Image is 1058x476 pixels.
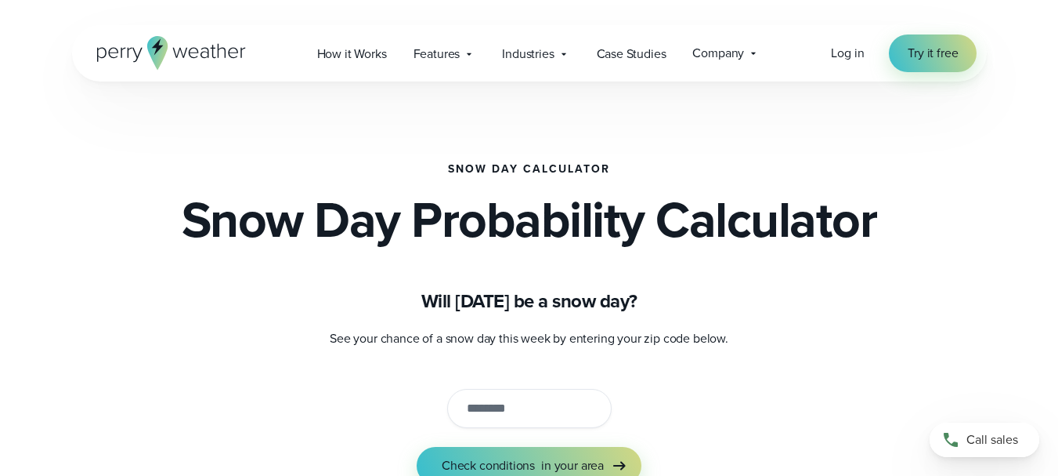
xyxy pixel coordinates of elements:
h2: Snow Day Probability Calculator [182,194,877,245]
span: Features [413,45,460,64]
a: Case Studies [583,38,680,70]
span: Company [692,44,744,63]
a: How it Works [304,38,400,70]
span: Log in [831,44,864,62]
a: Try it free [889,35,977,72]
h1: Will [DATE] be a snow day? [150,289,908,314]
span: Call sales [966,431,1018,449]
h1: Snow Day Calculator [448,163,610,176]
span: How it Works [317,45,387,64]
span: Industries [502,45,554,64]
span: Check conditions [442,456,535,475]
span: in your area [541,456,604,475]
a: Log in [831,44,864,63]
span: Try it free [908,44,958,63]
a: Call sales [930,423,1039,457]
span: Case Studies [597,45,666,64]
p: See your chance of a snow day this week by entering your zip code below. [150,329,908,348]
